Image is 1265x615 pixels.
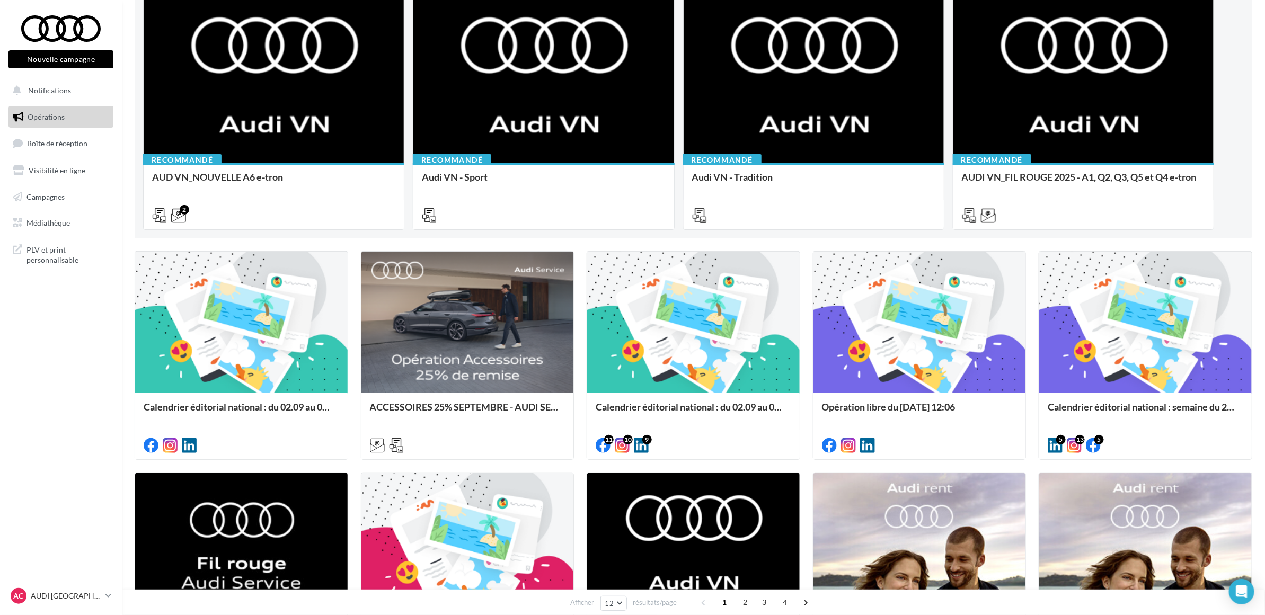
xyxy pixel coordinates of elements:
[822,402,1018,423] div: Opération libre du [DATE] 12:06
[143,154,222,166] div: Recommandé
[1229,579,1254,604] div: Open Intercom Messenger
[716,594,733,611] span: 1
[604,435,614,444] div: 11
[29,166,85,175] span: Visibilité en ligne
[6,132,116,155] a: Boîte de réception
[28,112,65,121] span: Opérations
[962,172,1205,193] div: AUDI VN_FIL ROUGE 2025 - A1, Q2, Q3, Q5 et Q4 e-tron
[6,159,116,182] a: Visibilité en ligne
[737,594,754,611] span: 2
[14,591,24,601] span: AC
[31,591,101,601] p: AUDI [GEOGRAPHIC_DATA]
[413,154,491,166] div: Recommandé
[180,205,189,215] div: 2
[6,238,116,270] a: PLV et print personnalisable
[571,598,595,608] span: Afficher
[683,154,762,166] div: Recommandé
[605,599,614,608] span: 12
[26,218,70,227] span: Médiathèque
[422,172,665,193] div: Audi VN - Sport
[26,243,109,265] span: PLV et print personnalisable
[8,586,113,606] a: AC AUDI [GEOGRAPHIC_DATA]
[144,402,339,423] div: Calendrier éditorial national : du 02.09 au 09.09
[633,598,677,608] span: résultats/page
[623,435,633,444] div: 10
[370,402,565,423] div: ACCESSOIRES 25% SEPTEMBRE - AUDI SERVICE
[8,50,113,68] button: Nouvelle campagne
[692,172,935,193] div: Audi VN - Tradition
[776,594,793,611] span: 4
[27,139,87,148] span: Boîte de réception
[1048,402,1243,423] div: Calendrier éditorial national : semaine du 25.08 au 31.08
[600,596,627,611] button: 12
[596,402,791,423] div: Calendrier éditorial national : du 02.09 au 09.09
[6,212,116,234] a: Médiathèque
[6,106,116,128] a: Opérations
[1075,435,1085,444] div: 13
[756,594,773,611] span: 3
[953,154,1031,166] div: Recommandé
[642,435,652,444] div: 9
[6,79,111,102] button: Notifications
[1094,435,1104,444] div: 5
[26,192,65,201] span: Campagnes
[6,186,116,208] a: Campagnes
[1056,435,1066,444] div: 5
[152,172,395,193] div: AUD VN_NOUVELLE A6 e-tron
[28,86,71,95] span: Notifications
